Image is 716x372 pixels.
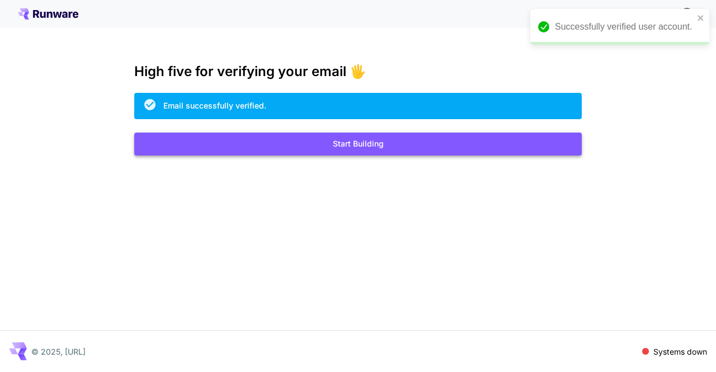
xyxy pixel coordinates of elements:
[676,2,698,25] button: In order to qualify for free credit, you need to sign up with a business email address and click ...
[134,133,582,156] button: Start Building
[31,346,86,357] p: © 2025, [URL]
[697,13,705,22] button: close
[134,64,582,79] h3: High five for verifying your email 🖐️
[653,346,707,357] p: Systems down
[555,20,694,34] div: Successfully verified user account.
[163,100,266,111] div: Email successfully verified.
